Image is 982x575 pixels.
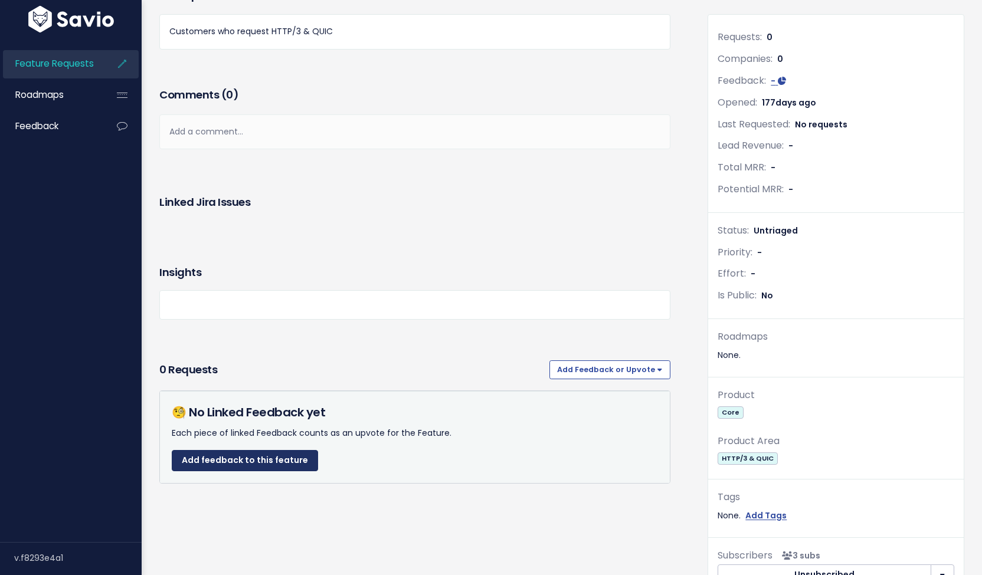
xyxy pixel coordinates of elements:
div: Product [718,387,954,404]
span: Priority: [718,245,752,259]
h3: Insights [159,264,201,281]
div: v.f8293e4a1 [14,543,142,573]
span: 0 [767,31,772,43]
h3: 0 Requests [159,362,545,378]
div: Roadmaps [718,328,954,346]
h3: Comments ( ) [159,87,670,103]
div: Product Area [718,433,954,450]
a: Roadmaps [3,81,98,109]
span: No [761,290,773,301]
span: Feature Requests [15,57,94,70]
div: None. [718,508,954,523]
span: Last Requested: [718,117,790,131]
span: 177 [762,97,816,109]
span: Feedback [15,120,58,132]
div: Add a comment... [159,114,670,149]
span: days ago [775,97,816,109]
span: Requests: [718,30,762,44]
a: Add feedback to this feature [172,450,318,471]
a: - [771,75,786,87]
span: Opened: [718,96,757,109]
span: Core [718,406,743,419]
span: - [751,268,755,280]
img: logo-white.9d6f32f41409.svg [25,6,117,32]
span: HTTP/3 & QUIC [718,452,777,465]
span: Roadmaps [15,88,64,101]
span: - [757,247,762,258]
span: - [771,75,775,87]
span: Status: [718,224,749,237]
span: - [788,140,793,152]
h5: 🧐 No Linked Feedback yet [172,403,658,421]
span: <p><strong>Subscribers</strong><br><br> - Matt Lawson<br> - Kevin McGhee<br> - Lamar Waterman<br>... [777,550,820,561]
span: Companies: [718,52,772,65]
a: Feedback [3,113,98,140]
span: Feedback: [718,74,766,87]
span: 0 [777,53,783,65]
span: Lead Revenue: [718,139,784,152]
a: Feature Requests [3,50,98,77]
span: Untriaged [754,225,798,236]
div: Tags [718,489,954,506]
p: Customers who request HTTP/3 & QUIC [169,24,660,39]
span: Total MRR: [718,160,766,174]
div: None. [718,348,954,363]
span: Subscribers [718,548,772,562]
span: Is Public: [718,288,757,302]
span: Effort: [718,267,746,280]
p: Each piece of linked Feedback counts as an upvote for the Feature. [172,426,658,441]
span: No requests [795,119,847,130]
span: Potential MRR: [718,182,784,196]
h3: Linked Jira issues [159,194,250,211]
button: Add Feedback or Upvote [549,360,670,379]
span: 0 [226,87,233,102]
span: - [788,183,793,195]
span: - [771,162,775,173]
a: Add Tags [745,508,787,523]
